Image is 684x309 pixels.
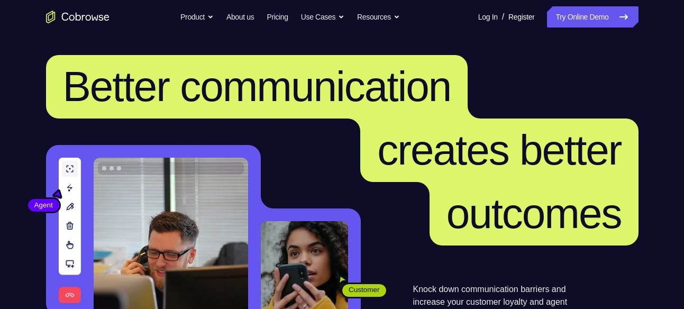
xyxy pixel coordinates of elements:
[357,6,400,28] button: Resources
[547,6,638,28] a: Try Online Demo
[226,6,254,28] a: About us
[46,11,110,23] a: Go to the home page
[508,6,534,28] a: Register
[446,190,622,237] span: outcomes
[502,11,504,23] span: /
[180,6,214,28] button: Product
[478,6,498,28] a: Log In
[267,6,288,28] a: Pricing
[377,126,621,174] span: creates better
[63,63,451,110] span: Better communication
[301,6,344,28] button: Use Cases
